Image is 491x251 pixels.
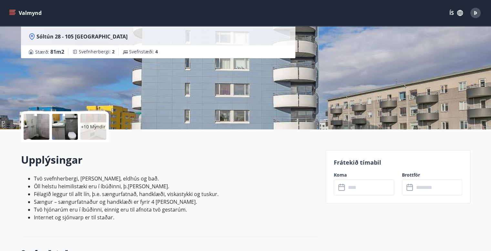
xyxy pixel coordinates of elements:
[36,33,128,40] span: Sóltún 28 - 105 [GEOGRAPHIC_DATA]
[34,213,318,221] li: Internet og sjónvarp er til staðar.
[81,124,106,130] p: +10 Myndir
[334,158,462,167] p: Frátekið tímabil
[474,9,477,16] span: Þ
[35,48,64,56] span: Stærð :
[112,49,115,55] span: 2
[468,5,483,21] button: Þ
[34,182,318,190] li: Öll helstu heimilistæki eru í íbúðinni, þ.[PERSON_NAME].
[446,7,466,19] button: ÍS
[402,172,462,178] label: Brottför
[334,172,394,178] label: Koma
[129,49,158,55] span: Svefnstæði :
[34,206,318,213] li: Tvö hjónarúm eru í íbúðinni, einnig eru til afnota tvö gestarúm.
[34,175,318,182] li: Tvö svefnherbergi, [PERSON_NAME], eldhús og bað.
[8,7,44,19] button: menu
[155,49,158,55] span: 4
[34,198,318,206] li: Sængur – sængurfatnaður og handklæði er fyrir 4 [PERSON_NAME].
[34,190,318,198] li: Félagið leggur til allt lín, þ.e. sængurfatnað, handklæði, viskastykki og tuskur.
[21,153,318,167] h2: Upplýsingar
[50,48,64,55] span: 81 m2
[79,49,115,55] span: Svefnherbergi :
